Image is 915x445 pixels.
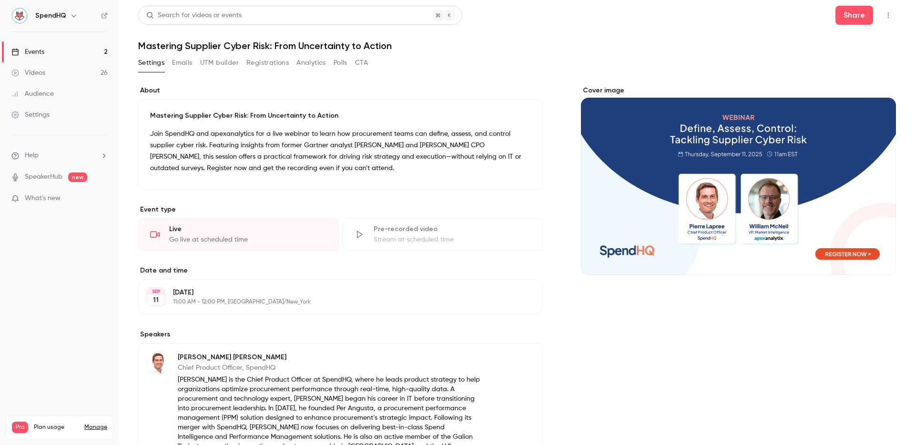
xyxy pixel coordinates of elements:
[25,172,62,182] a: SpeakerHub
[11,110,50,120] div: Settings
[84,424,107,431] a: Manage
[11,47,44,57] div: Events
[150,128,531,174] p: Join SpendHQ and apexanalytics for a live webinar to learn how procurement teams can define, asse...
[138,55,164,71] button: Settings
[147,288,164,295] div: SEP
[581,86,896,275] section: Cover image
[178,353,481,362] p: [PERSON_NAME] [PERSON_NAME]
[146,10,242,20] div: Search for videos or events
[150,111,531,121] p: Mastering Supplier Cyber Risk: From Uncertainty to Action
[169,224,327,234] div: Live
[835,6,873,25] button: Share
[173,298,492,306] p: 11:00 AM - 12:00 PM, [GEOGRAPHIC_DATA]/New_York
[246,55,289,71] button: Registrations
[581,86,896,95] label: Cover image
[96,194,108,203] iframe: Noticeable Trigger
[138,266,543,275] label: Date and time
[296,55,326,71] button: Analytics
[355,55,368,71] button: CTA
[11,68,45,78] div: Videos
[12,8,27,23] img: SpendHQ
[343,218,543,251] div: Pre-recorded videoStream at scheduled time
[334,55,347,71] button: Polls
[374,235,531,244] div: Stream at scheduled time
[169,235,327,244] div: Go live at scheduled time
[68,172,87,182] span: new
[11,151,108,161] li: help-dropdown-opener
[34,424,79,431] span: Plan usage
[374,224,531,234] div: Pre-recorded video
[138,86,543,95] label: About
[178,363,481,373] p: Chief Product Officer, SpendHQ
[25,151,39,161] span: Help
[138,40,896,51] h1: Mastering Supplier Cyber Risk: From Uncertainty to Action
[153,295,159,305] p: 11
[173,288,492,297] p: [DATE]
[11,89,54,99] div: Audience
[138,205,543,214] p: Event type
[25,193,61,203] span: What's new
[172,55,192,71] button: Emails
[35,11,66,20] h6: SpendHQ
[138,218,339,251] div: LiveGo live at scheduled time
[147,352,170,374] img: Pierre Laprée
[200,55,239,71] button: UTM builder
[138,330,543,339] label: Speakers
[12,422,28,433] span: Pro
